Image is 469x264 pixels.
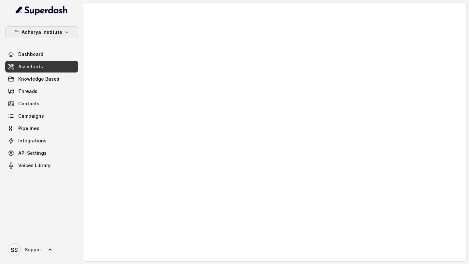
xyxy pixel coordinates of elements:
span: Pipelines [18,125,39,132]
a: Pipelines [5,123,78,134]
a: Dashboard [5,48,78,60]
a: Threads [5,86,78,97]
span: Dashboard [18,51,43,58]
a: Assistants [5,61,78,73]
span: Contacts [18,100,39,107]
span: Voices Library [18,162,50,169]
a: Integrations [5,135,78,147]
p: Acharya Institute [21,28,62,36]
span: Assistants [18,63,43,70]
span: Knowledge Bases [18,76,59,82]
button: Acharya Institute [5,26,78,38]
span: Campaigns [18,113,44,119]
img: light.svg [16,5,68,16]
a: Contacts [5,98,78,110]
text: SS [11,246,18,253]
span: Threads [18,88,37,95]
span: Integrations [18,138,47,144]
a: Campaigns [5,110,78,122]
span: API Settings [18,150,47,156]
a: API Settings [5,147,78,159]
a: Knowledge Bases [5,73,78,85]
a: Support [5,241,78,259]
a: Voices Library [5,160,78,171]
span: Support [25,246,43,253]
